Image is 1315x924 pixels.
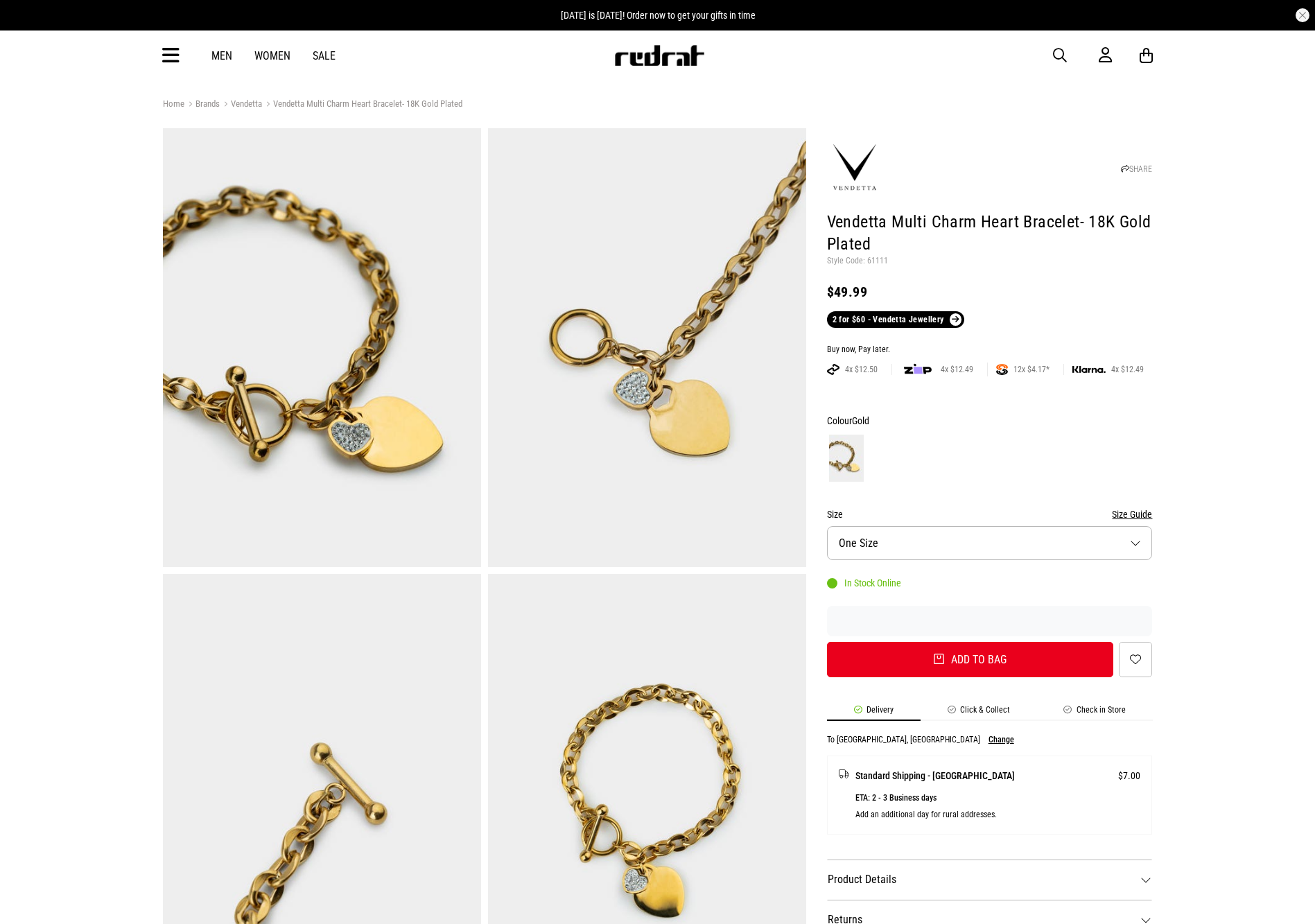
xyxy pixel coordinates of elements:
[852,415,869,426] span: Gold
[827,364,839,375] img: AFTERPAY
[313,49,336,62] a: Sale
[220,98,262,112] a: Vendetta
[163,128,481,567] img: Vendetta Multi Charm Heart Bracelet- 18k Gold Plated in Gold
[1037,705,1153,721] li: Check in Store
[488,128,806,567] img: Vendetta Multi Charm Heart Bracelet- 18k Gold Plated in Gold
[904,363,932,376] img: zip
[827,284,1153,300] div: $49.99
[184,98,220,112] a: Brands
[827,311,964,328] a: 2 for $60 - Vendetta Jewellery
[163,98,184,109] a: Home
[935,364,979,375] span: 4x $12.49
[211,49,232,62] a: Men
[254,49,290,62] a: Women
[1008,364,1055,375] span: 12x $4.17*
[989,735,1014,744] button: Change
[1121,164,1152,174] a: SHARE
[827,256,1153,267] p: Style Code: 61111
[827,577,901,589] div: In Stock Online
[827,735,980,744] p: To [GEOGRAPHIC_DATA], [GEOGRAPHIC_DATA]
[1112,506,1152,523] button: Size Guide
[829,435,864,482] img: Gold
[1072,366,1106,374] img: KLARNA
[827,211,1153,256] h1: Vendetta Multi Charm Heart Bracelet- 18K Gold Plated
[827,506,1153,523] div: Size
[613,45,705,66] img: Redrat logo
[827,526,1153,560] button: One Size
[561,10,756,21] span: [DATE] is [DATE]! Order now to get your gifts in time
[839,364,883,375] span: 4x $12.50
[827,345,1153,356] div: Buy now, Pay later.
[839,537,878,550] span: One Size
[262,98,462,112] a: Vendetta Multi Charm Heart Bracelet- 18K Gold Plated
[996,364,1008,375] img: SPLITPAY
[855,767,1015,784] span: Standard Shipping - [GEOGRAPHIC_DATA]
[827,860,1153,900] dt: Product Details
[1118,767,1140,784] span: $7.00
[921,705,1037,721] li: Click & Collect
[827,705,921,721] li: Delivery
[827,140,882,195] img: Vendetta
[827,614,1153,628] iframe: Customer reviews powered by Trustpilot
[1106,364,1149,375] span: 4x $12.49
[827,412,1153,429] div: Colour
[827,642,1114,677] button: Add to bag
[855,790,1141,823] p: ETA: 2 - 3 Business days Add an additional day for rural addresses.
